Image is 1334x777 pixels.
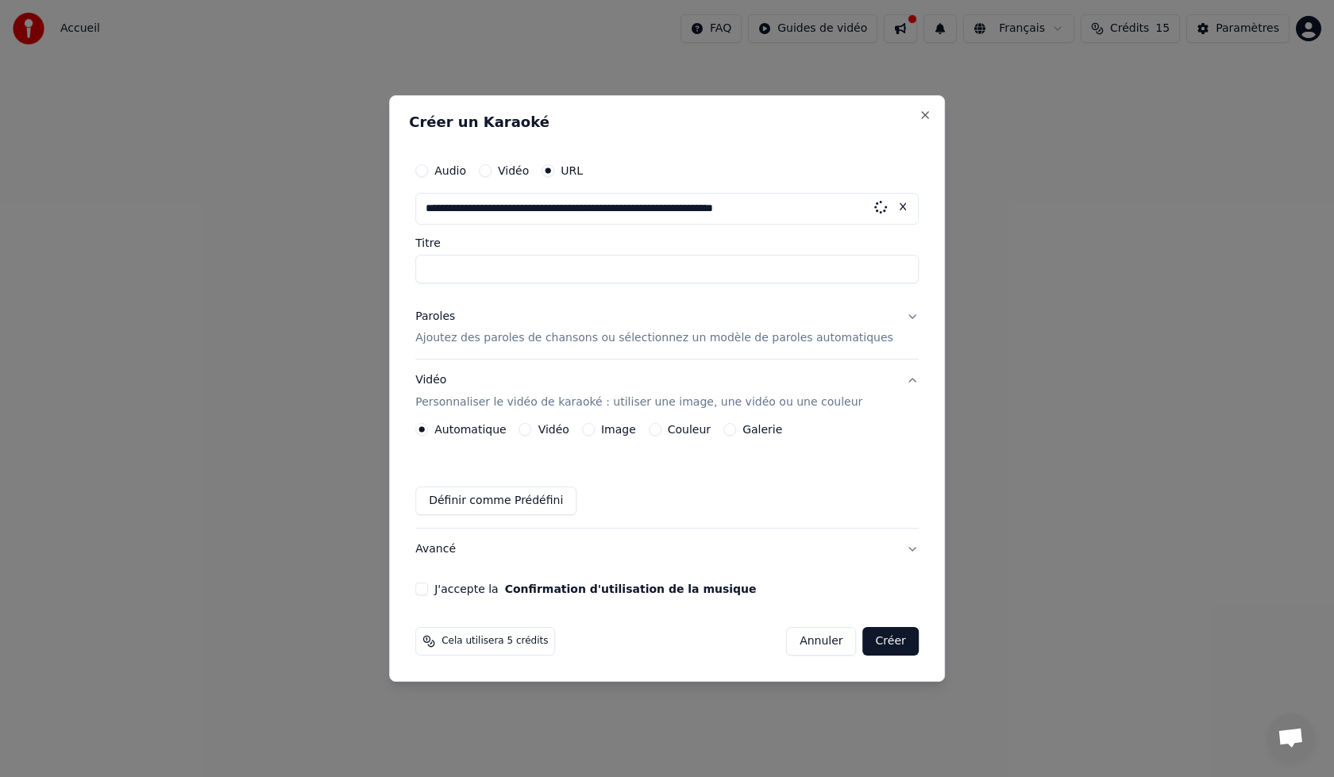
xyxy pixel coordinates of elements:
[415,394,862,410] p: Personnaliser le vidéo de karaoké : utiliser une image, une vidéo ou une couleur
[441,635,548,648] span: Cela utilisera 5 crédits
[415,360,919,424] button: VidéoPersonnaliser le vidéo de karaoké : utiliser une image, une vidéo ou une couleur
[415,487,576,515] button: Définir comme Prédéfini
[538,424,569,435] label: Vidéo
[415,237,919,248] label: Titre
[415,529,919,570] button: Avancé
[498,165,529,176] label: Vidéo
[786,627,856,656] button: Annuler
[415,331,893,347] p: Ajoutez des paroles de chansons ou sélectionnez un modèle de paroles automatiques
[668,424,711,435] label: Couleur
[863,627,919,656] button: Créer
[505,583,757,594] button: J'accepte la
[415,309,455,325] div: Paroles
[434,165,466,176] label: Audio
[434,583,756,594] label: J'accepte la
[601,424,636,435] label: Image
[415,373,862,411] div: Vidéo
[415,423,919,528] div: VidéoPersonnaliser le vidéo de karaoké : utiliser une image, une vidéo ou une couleur
[415,296,919,360] button: ParolesAjoutez des paroles de chansons ou sélectionnez un modèle de paroles automatiques
[409,115,925,129] h2: Créer un Karaoké
[434,424,506,435] label: Automatique
[742,424,782,435] label: Galerie
[561,165,583,176] label: URL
